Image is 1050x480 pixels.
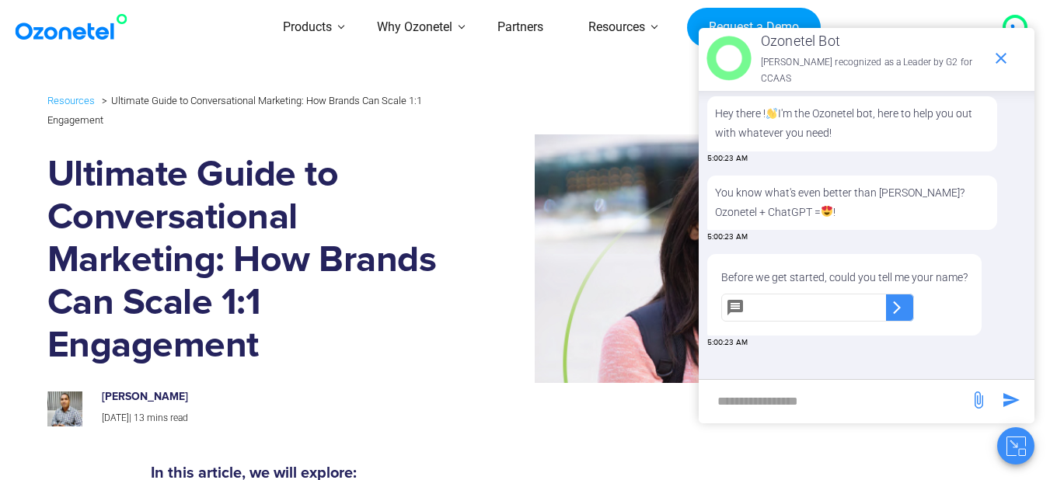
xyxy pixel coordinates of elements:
[134,412,145,423] span: 13
[721,268,968,287] p: Before we get started, could you tell me your name?
[766,108,777,119] img: 👋
[687,8,820,48] a: Request a Demo
[715,104,989,143] p: Hey there ! I'm the Ozonetel bot, here to help you out with whatever you need!
[102,391,430,404] h6: [PERSON_NAME]
[985,43,1017,74] span: end chat or minimize
[147,412,188,423] span: mins read
[706,36,752,81] img: header
[715,183,989,222] p: You know what's even better than [PERSON_NAME]? Ozonetel + ChatGPT = !
[822,206,832,217] img: 😍
[102,412,129,423] span: [DATE]
[761,54,984,88] p: [PERSON_NAME] recognized as a Leader by G2 for CCAAS
[761,29,984,54] p: Ozonetel Bot
[707,153,748,165] span: 5:00:23 AM
[47,92,95,110] a: Resources
[706,388,961,416] div: new-msg-input
[996,384,1027,416] span: send message
[963,384,994,416] span: send message
[707,231,748,243] span: 5:00:23 AM
[707,337,748,349] span: 5:00:23 AM
[997,427,1034,464] button: Close chat
[102,410,430,427] p: |
[47,154,446,367] h1: Ultimate Guide to Conversational Marketing: How Brands Can Scale 1:1 Engagement
[47,91,422,125] li: Ultimate Guide to Conversational Marketing: How Brands Can Scale 1:1 Engagement
[47,391,82,426] img: prashanth-kancherla_avatar-200x200.jpeg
